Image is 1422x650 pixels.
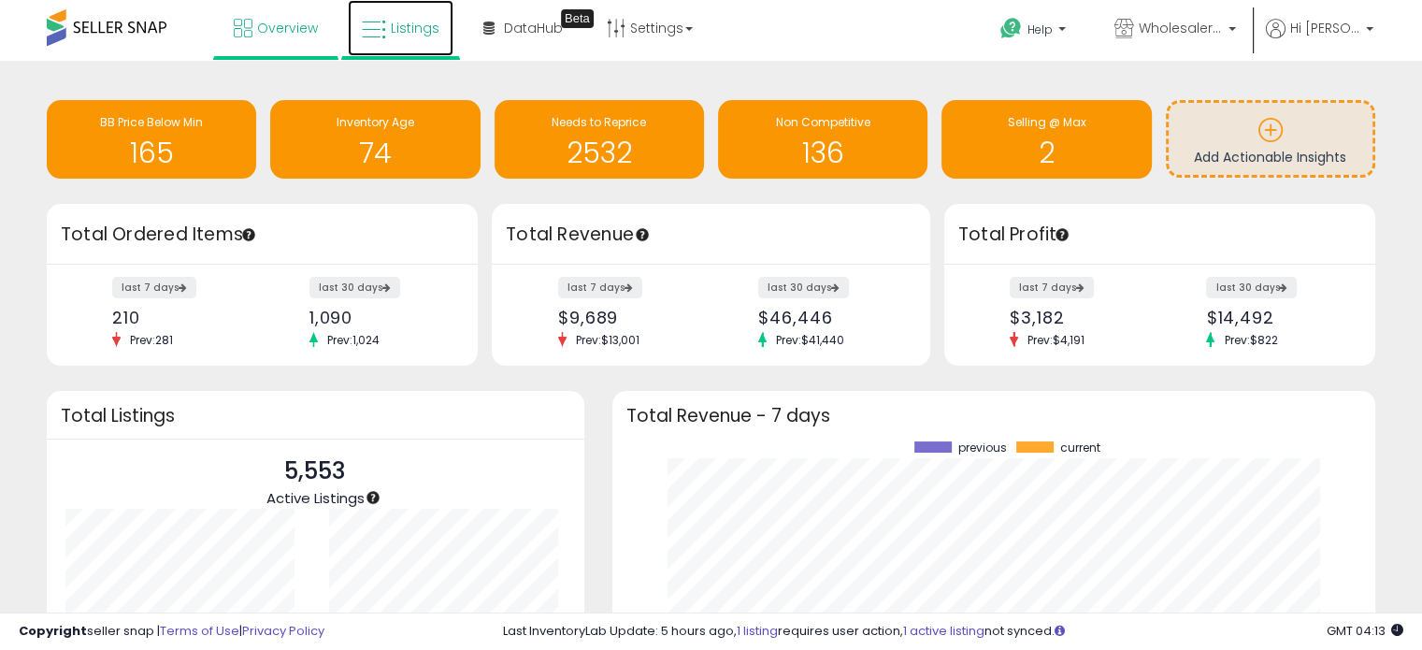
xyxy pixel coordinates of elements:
span: Listings [391,19,439,37]
i: Click here to read more about un-synced listings. [1055,625,1065,637]
span: Non Competitive [776,114,870,130]
span: BB Price Below Min [100,114,203,130]
h3: Total Ordered Items [61,222,464,248]
div: Tooltip anchor [561,9,594,28]
div: Last InventoryLab Update: 5 hours ago, requires user action, not synced. [503,623,1403,641]
a: Inventory Age 74 [270,100,480,179]
h1: 2 [951,137,1142,168]
h3: Total Profit [958,222,1361,248]
label: last 7 days [558,277,642,298]
label: last 7 days [1010,277,1094,298]
div: $3,182 [1010,308,1145,327]
h3: Total Revenue - 7 days [626,409,1361,423]
div: Tooltip anchor [365,489,381,506]
span: Wholesaler AZ [1139,19,1223,37]
span: Needs to Reprice [552,114,646,130]
span: Prev: $822 [1214,332,1286,348]
h1: 136 [727,137,918,168]
div: $46,446 [758,308,898,327]
a: 1 active listing [903,622,984,640]
a: Help [985,3,1084,61]
a: Privacy Policy [242,622,324,640]
a: Add Actionable Insights [1169,103,1372,175]
div: 1,090 [309,308,445,327]
a: BB Price Below Min 165 [47,100,256,179]
div: Tooltip anchor [240,226,257,243]
i: Get Help [999,17,1023,40]
div: Tooltip anchor [634,226,651,243]
div: $9,689 [558,308,697,327]
div: 210 [112,308,248,327]
a: 1 listing [737,622,778,640]
span: Hi [PERSON_NAME] [1290,19,1360,37]
a: Non Competitive 136 [718,100,927,179]
h3: Total Listings [61,409,570,423]
span: Prev: 1,024 [318,332,389,348]
span: Prev: $41,440 [767,332,854,348]
label: last 30 days [758,277,849,298]
div: Tooltip anchor [1054,226,1070,243]
a: Selling @ Max 2 [941,100,1151,179]
a: Terms of Use [160,622,239,640]
span: DataHub [504,19,563,37]
h1: 2532 [504,137,695,168]
span: Help [1027,22,1053,37]
h1: 165 [56,137,247,168]
strong: Copyright [19,622,87,640]
label: last 7 days [112,277,196,298]
span: previous [958,441,1007,455]
span: Inventory Age [337,114,414,130]
h1: 74 [280,137,470,168]
h3: Total Revenue [506,222,916,248]
span: Prev: $13,001 [567,332,649,348]
span: Prev: 281 [121,332,182,348]
span: Active Listings [266,488,365,508]
span: current [1060,441,1100,455]
a: Needs to Reprice 2532 [495,100,704,179]
span: 2025-10-7 04:13 GMT [1327,622,1403,640]
div: seller snap | | [19,623,324,641]
label: last 30 days [309,277,400,298]
span: Selling @ Max [1007,114,1085,130]
label: last 30 days [1206,277,1297,298]
div: $14,492 [1206,308,1342,327]
span: Overview [257,19,318,37]
p: 5,553 [266,454,365,489]
span: Prev: $4,191 [1018,332,1094,348]
span: Add Actionable Insights [1194,148,1346,166]
a: Hi [PERSON_NAME] [1266,19,1373,61]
